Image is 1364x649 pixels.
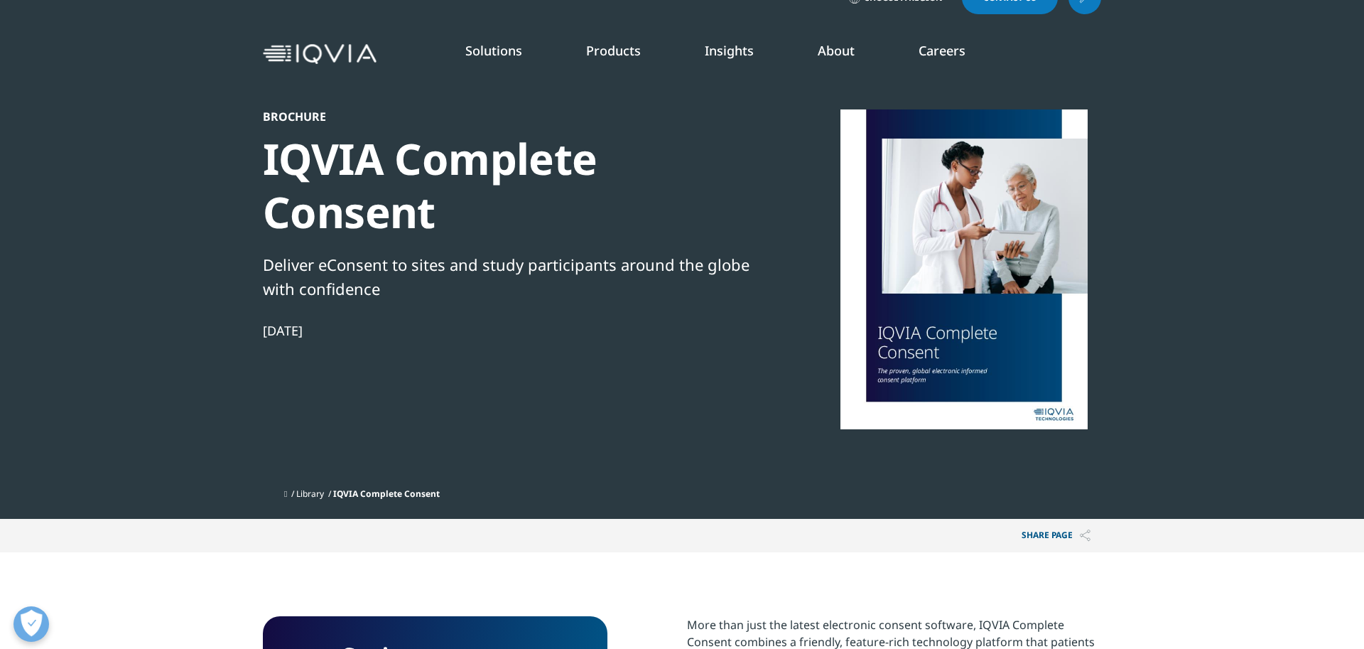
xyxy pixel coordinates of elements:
nav: Primary [382,21,1101,87]
a: About [818,42,855,59]
div: IQVIA Complete Consent [263,132,750,239]
p: Share PAGE [1011,519,1101,552]
a: Solutions [465,42,522,59]
img: Share PAGE [1080,530,1090,542]
img: IQVIA Healthcare Information Technology and Pharma Clinical Research Company [263,44,377,65]
span: IQVIA Complete Consent [333,488,440,500]
a: Insights [705,42,754,59]
div: [DATE] [263,322,750,339]
a: Careers [919,42,965,59]
button: 개방형 기본 설정 [13,606,49,642]
a: Products [586,42,641,59]
a: Library [296,488,324,500]
div: Brochure [263,109,750,124]
button: Share PAGEShare PAGE [1011,519,1101,552]
div: Deliver eConsent to sites and study participants around the globe with confidence [263,252,750,301]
